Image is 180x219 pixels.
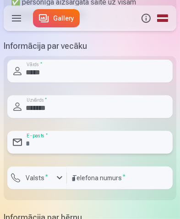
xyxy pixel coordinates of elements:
a: Global [154,5,171,31]
button: Valsts* [7,167,67,189]
a: Gallery [33,9,80,27]
label: Valsts [22,173,52,182]
h5: Informācija par vecāku [4,40,176,52]
button: Info [138,5,154,31]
